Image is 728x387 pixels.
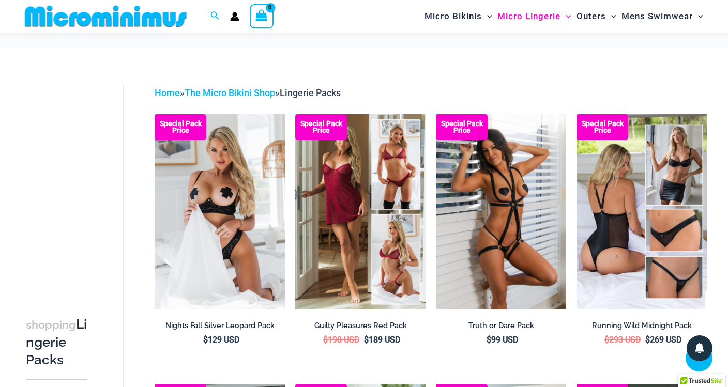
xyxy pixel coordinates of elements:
[420,2,707,31] nav: Site Navigation
[482,3,492,29] span: Menu Toggle
[364,335,369,345] span: $
[26,318,76,331] span: shopping
[487,335,491,345] span: $
[155,114,285,309] img: Nights Fall Silver Leopard 1036 Bra 6046 Thong 09v2
[155,321,285,334] a: Nights Fall Silver Leopard Pack
[436,120,488,134] b: Special Pack Price
[645,335,650,345] span: $
[606,3,616,29] span: Menu Toggle
[577,3,606,29] span: Outers
[203,335,239,345] bdi: 129 USD
[495,3,573,29] a: Micro LingerieMenu ToggleMenu Toggle
[693,3,703,29] span: Menu Toggle
[621,3,693,29] span: Mens Swimwear
[645,335,681,345] bdi: 269 USD
[577,321,707,334] a: Running Wild Midnight Pack
[436,321,566,331] h2: Truth or Dare Pack
[295,114,426,309] a: Guilty Pleasures Red Collection Pack F Guilty Pleasures Red Collection Pack BGuilty Pleasures Red...
[230,12,239,21] a: Account icon link
[604,335,609,345] span: $
[577,114,707,309] a: All Styles (1) Running Wild Midnight 1052 Top 6512 Bottom 04Running Wild Midnight 1052 Top 6512 B...
[604,335,641,345] bdi: 293 USD
[26,77,119,284] iframe: TrustedSite Certified
[574,3,619,29] a: OutersMenu ToggleMenu Toggle
[155,321,285,331] h2: Nights Fall Silver Leopard Pack
[21,5,191,28] img: MM SHOP LOGO FLAT
[560,3,571,29] span: Menu Toggle
[185,87,275,98] a: The Micro Bikini Shop
[619,3,706,29] a: Mens SwimwearMenu ToggleMenu Toggle
[26,316,87,368] h3: Lingerie Packs
[577,321,707,331] h2: Running Wild Midnight Pack
[295,114,426,309] img: Guilty Pleasures Red Collection Pack F
[295,321,426,334] a: Guilty Pleasures Red Pack
[436,114,566,309] img: Truth or Dare Black 1905 Bodysuit 611 Micro 07
[422,3,495,29] a: Micro BikinisMenu ToggleMenu Toggle
[436,321,566,334] a: Truth or Dare Pack
[323,335,328,345] span: $
[323,335,359,345] bdi: 198 USD
[155,114,285,309] a: Nights Fall Silver Leopard 1036 Bra 6046 Thong 09v2 Nights Fall Silver Leopard 1036 Bra 6046 Thon...
[577,114,707,309] img: All Styles (1)
[577,120,628,134] b: Special Pack Price
[295,321,426,331] h2: Guilty Pleasures Red Pack
[155,87,180,98] a: Home
[295,120,347,134] b: Special Pack Price
[424,3,482,29] span: Micro Bikinis
[210,10,220,23] a: Search icon link
[155,87,341,98] span: » »
[497,3,560,29] span: Micro Lingerie
[364,335,400,345] bdi: 189 USD
[280,87,341,98] span: Lingerie Packs
[203,335,208,345] span: $
[155,120,206,134] b: Special Pack Price
[487,335,518,345] bdi: 99 USD
[250,4,274,28] a: View Shopping Cart, empty
[436,114,566,309] a: Truth or Dare Black 1905 Bodysuit 611 Micro 07 Truth or Dare Black 1905 Bodysuit 611 Micro 06Trut...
